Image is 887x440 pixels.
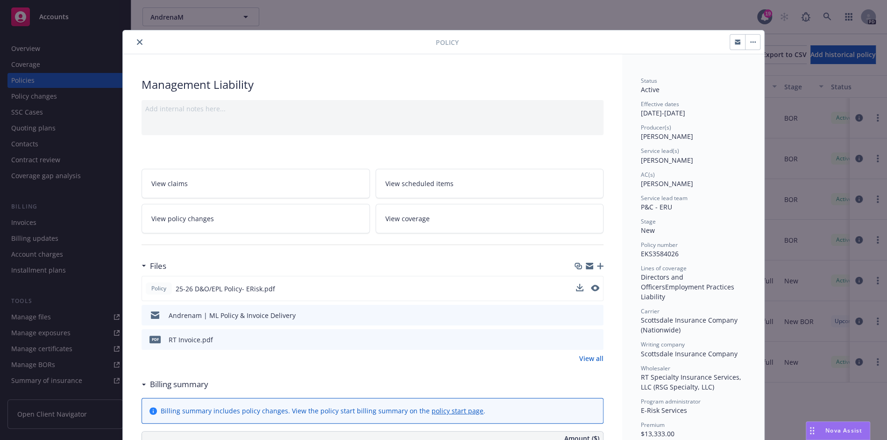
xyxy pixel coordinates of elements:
div: Drag to move [806,422,818,440]
span: [PERSON_NAME] [641,132,693,141]
span: Effective dates [641,100,679,108]
button: download file [576,310,584,320]
span: AC(s) [641,171,655,179]
span: Scottsdale Insurance Company (Nationwide) [641,316,739,334]
span: Wholesaler [641,364,670,372]
a: View coverage [376,204,604,233]
h3: Files [150,260,166,272]
div: RT Invoice.pdf [169,335,213,345]
span: Premium [641,421,665,429]
span: View claims [151,179,188,188]
button: preview file [591,285,599,291]
button: preview file [591,335,600,345]
span: Policy [436,37,459,47]
span: Active [641,85,660,94]
button: Nova Assist [806,421,870,440]
span: pdf [149,336,161,343]
span: Producer(s) [641,123,671,131]
a: View policy changes [142,204,370,233]
div: Management Liability [142,77,603,93]
span: Program administrator [641,397,701,405]
a: View claims [142,169,370,198]
span: Nova Assist [825,426,862,434]
span: Directors and Officers [641,273,685,291]
div: Billing summary includes policy changes. View the policy start billing summary on the . [161,406,485,416]
div: [DATE] - [DATE] [641,100,745,118]
span: Writing company [641,340,685,348]
button: preview file [591,310,600,320]
button: download file [576,284,583,291]
button: preview file [591,284,599,294]
button: download file [576,284,583,294]
span: Carrier [641,307,660,315]
div: Andrenam | ML Policy & Invoice Delivery [169,310,296,320]
span: 25-26 D&O/EPL Policy- ERisk.pdf [176,284,275,294]
span: Status [641,77,657,85]
span: E-Risk Services [641,406,687,415]
span: Service lead team [641,194,688,202]
span: Lines of coverage [641,264,687,272]
span: View policy changes [151,214,214,224]
span: Policy [149,284,168,293]
div: Billing summary [142,378,208,390]
span: Scottsdale Insurance Company [641,349,738,358]
span: Employment Practices Liability [641,282,736,301]
div: Files [142,260,166,272]
span: View coverage [385,214,430,224]
span: $13,333.00 [641,429,674,438]
a: policy start page [432,406,483,415]
span: Service lead(s) [641,147,679,155]
span: [PERSON_NAME] [641,179,693,188]
span: Stage [641,217,656,225]
span: [PERSON_NAME] [641,156,693,165]
a: View all [579,353,603,363]
span: View scheduled items [385,179,454,188]
span: P&C - ERU [641,202,672,211]
span: EKS3584026 [641,249,679,258]
div: Add internal notes here... [145,104,600,114]
button: download file [576,335,584,345]
h3: Billing summary [150,378,208,390]
span: Policy number [641,241,678,249]
span: RT Specialty Insurance Services, LLC (RSG Specialty, LLC) [641,373,743,391]
button: close [134,36,145,48]
a: View scheduled items [376,169,604,198]
span: New [641,226,655,235]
